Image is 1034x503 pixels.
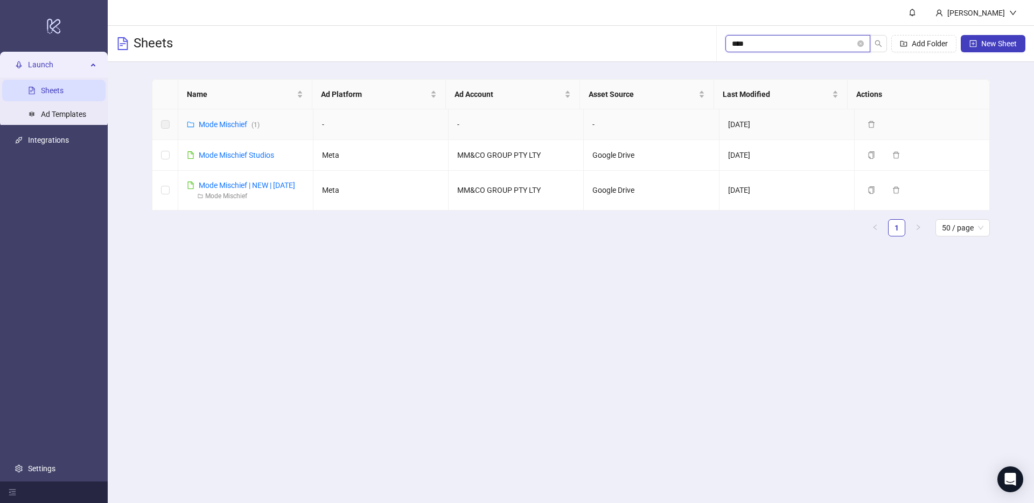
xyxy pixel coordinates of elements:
td: Google Drive [584,171,719,211]
div: Page Size [935,219,990,236]
span: user [935,9,943,17]
td: Meta [313,140,449,171]
span: search [875,40,882,47]
span: down [1009,9,1017,17]
span: New Sheet [981,39,1017,48]
span: rocket [15,61,23,68]
a: Ad Templates [41,110,86,118]
a: 1 [889,220,905,236]
button: New Sheet [961,35,1025,52]
span: left [872,224,878,230]
li: Next Page [910,219,927,236]
span: Last Modified [723,88,830,100]
td: Meta [313,171,449,211]
span: 50 / page [942,220,983,236]
a: Mode Mischief [205,192,247,200]
a: Sheets [41,86,64,95]
th: Actions [848,80,982,109]
span: menu-fold [9,488,16,496]
h3: Sheets [134,35,173,52]
span: right [915,224,921,230]
span: Asset Source [589,88,696,100]
th: Ad Account [446,80,580,109]
span: folder [198,193,203,199]
th: Name [178,80,312,109]
span: bell [909,9,916,16]
span: file-text [116,37,129,50]
a: Settings [28,464,55,473]
a: Integrations [28,136,69,144]
span: file [187,151,194,159]
li: Previous Page [867,219,884,236]
span: Launch [28,54,87,75]
a: Mode Mischief | NEW | [DATE] [199,181,295,190]
td: - [313,109,449,140]
button: left [867,219,884,236]
th: Ad Platform [312,80,446,109]
a: Mode Mischief Studios [199,151,274,159]
li: 1 [888,219,905,236]
td: [DATE] [719,109,855,140]
button: close-circle [857,40,864,47]
span: Ad Account [455,88,562,100]
div: Open Intercom Messenger [997,466,1023,492]
td: [DATE] [719,140,855,171]
td: MM&CO GROUP PTY LTY [449,140,584,171]
td: - [449,109,584,140]
div: [PERSON_NAME] [943,7,1009,19]
td: [DATE] [719,171,855,211]
td: Google Drive [584,140,719,171]
span: file [187,181,194,189]
span: plus-square [969,40,977,47]
span: Name [187,88,295,100]
span: delete [892,186,900,194]
button: right [910,219,927,236]
button: Add Folder [891,35,956,52]
span: Ad Platform [321,88,429,100]
span: ( 1 ) [251,121,260,129]
th: Last Modified [714,80,848,109]
span: Add Folder [912,39,948,48]
span: delete [868,121,875,128]
span: folder-add [900,40,907,47]
span: folder [187,121,194,128]
span: delete [892,151,900,159]
span: copy [868,186,875,194]
th: Asset Source [580,80,714,109]
td: - [584,109,719,140]
td: MM&CO GROUP PTY LTY [449,171,584,211]
span: copy [868,151,875,159]
a: Mode Mischief(1) [199,120,260,129]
